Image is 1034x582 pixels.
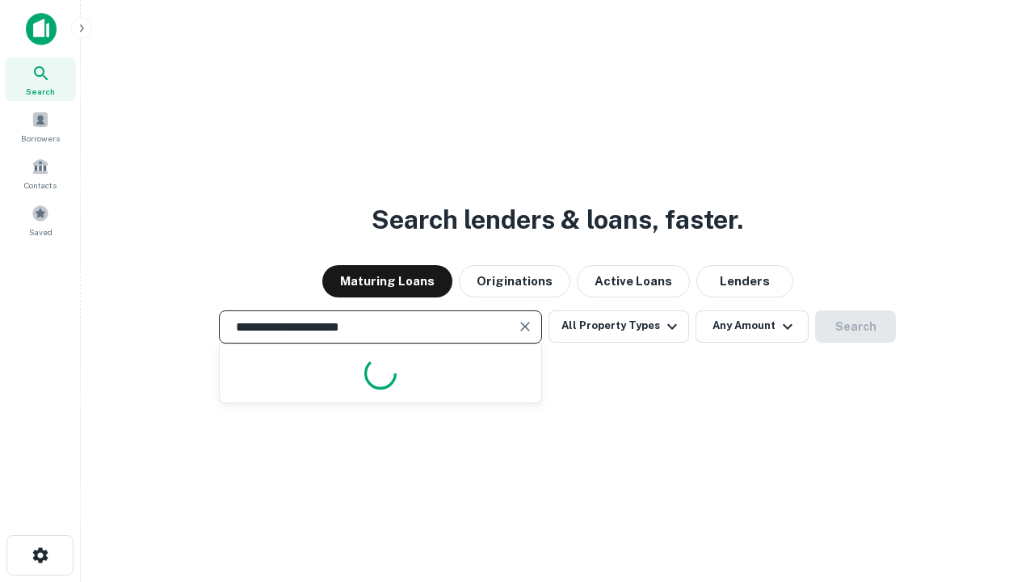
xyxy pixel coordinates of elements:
[5,57,76,101] a: Search
[21,132,60,145] span: Borrowers
[549,310,689,343] button: All Property Types
[24,179,57,192] span: Contacts
[29,226,53,238] span: Saved
[5,104,76,148] a: Borrowers
[5,198,76,242] a: Saved
[953,453,1034,530] iframe: Chat Widget
[372,200,743,239] h3: Search lenders & loans, faster.
[322,265,452,297] button: Maturing Loans
[514,315,536,338] button: Clear
[577,265,690,297] button: Active Loans
[5,151,76,195] a: Contacts
[696,310,809,343] button: Any Amount
[459,265,570,297] button: Originations
[26,13,57,45] img: capitalize-icon.png
[696,265,793,297] button: Lenders
[26,85,55,98] span: Search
